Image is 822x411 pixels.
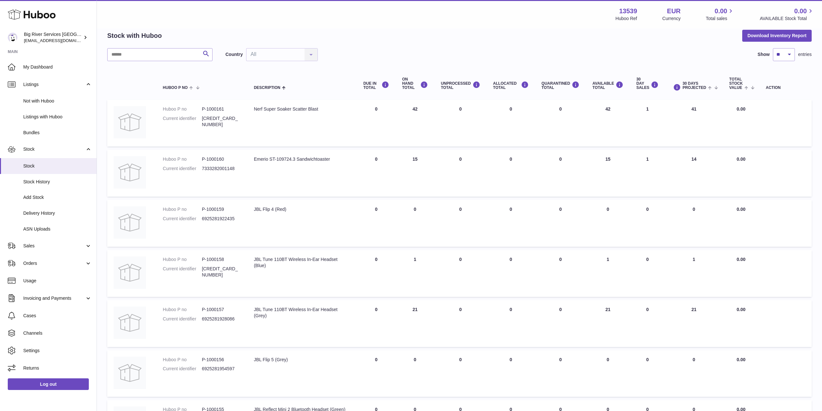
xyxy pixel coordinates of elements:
[202,156,241,162] dd: P-1000160
[487,100,535,146] td: 0
[665,300,723,347] td: 21
[363,81,389,90] div: DUE IN TOTAL
[357,250,396,297] td: 0
[23,226,92,232] span: ASN Uploads
[434,200,487,247] td: 0
[202,357,241,363] dd: P-1000156
[616,16,637,22] div: Huboo Ref
[798,51,812,58] span: entries
[23,348,92,354] span: Settings
[163,357,202,363] dt: Huboo P no
[715,7,727,16] span: 0.00
[114,256,146,289] img: product image
[357,150,396,197] td: 0
[586,300,630,347] td: 21
[396,200,434,247] td: 0
[434,350,487,397] td: 0
[202,307,241,313] dd: P-1000157
[396,300,434,347] td: 21
[402,77,428,90] div: ON HAND Total
[559,106,562,112] span: 0
[586,150,630,197] td: 15
[8,33,17,42] img: de-logistics@bigriverintl.com
[202,216,241,222] dd: 6925281922435
[396,250,434,297] td: 1
[114,156,146,189] img: product image
[542,81,580,90] div: QUARANTINED Total
[23,210,92,216] span: Delivery History
[114,206,146,239] img: product image
[630,350,665,397] td: 0
[23,98,92,104] span: Not with Huboo
[559,207,562,212] span: 0
[737,157,745,162] span: 0.00
[586,200,630,247] td: 0
[357,100,396,146] td: 0
[254,357,350,363] div: JBL Flip 5 (Grey)
[114,357,146,389] img: product image
[202,115,241,128] dd: [CREDIT_CARD_NUMBER]
[163,156,202,162] dt: Huboo P no
[665,100,723,146] td: 41
[23,146,85,152] span: Stock
[23,330,92,336] span: Channels
[619,7,637,16] strong: 13539
[254,307,350,319] div: JBL Tune 110BT Wireless In-Ear Headset (Grey)
[396,100,434,146] td: 42
[23,365,92,371] span: Returns
[737,207,745,212] span: 0.00
[487,150,535,197] td: 0
[760,7,814,22] a: 0.00 AVAILABLE Stock Total
[357,200,396,247] td: 0
[487,250,535,297] td: 0
[706,16,734,22] span: Total sales
[163,316,202,322] dt: Current identifier
[630,250,665,297] td: 0
[163,206,202,212] dt: Huboo P no
[665,200,723,247] td: 0
[559,257,562,262] span: 0
[487,350,535,397] td: 0
[357,350,396,397] td: 0
[682,81,706,90] span: 30 DAYS PROJECTED
[202,256,241,263] dd: P-1000158
[667,7,681,16] strong: EUR
[729,77,743,90] span: Total stock value
[24,38,95,43] span: [EMAIL_ADDRESS][DOMAIN_NAME]
[434,250,487,297] td: 0
[487,200,535,247] td: 0
[396,150,434,197] td: 15
[630,100,665,146] td: 1
[586,250,630,297] td: 1
[630,150,665,197] td: 1
[662,16,681,22] div: Currency
[163,366,202,372] dt: Current identifier
[254,256,350,269] div: JBL Tune 110BT Wireless In-Ear Headset (Blue)
[202,166,241,172] dd: 7333282001148
[434,100,487,146] td: 0
[559,157,562,162] span: 0
[586,100,630,146] td: 42
[396,350,434,397] td: 0
[23,295,85,301] span: Invoicing and Payments
[559,307,562,312] span: 0
[163,106,202,112] dt: Huboo P no
[758,51,770,58] label: Show
[706,7,734,22] a: 0.00 Total sales
[487,300,535,347] td: 0
[23,130,92,136] span: Bundles
[163,256,202,263] dt: Huboo P no
[794,7,807,16] span: 0.00
[114,307,146,339] img: product image
[742,30,812,41] button: Download Inventory Report
[163,166,202,172] dt: Current identifier
[737,307,745,312] span: 0.00
[630,300,665,347] td: 0
[737,357,745,362] span: 0.00
[23,114,92,120] span: Listings with Huboo
[202,206,241,212] dd: P-1000159
[163,266,202,278] dt: Current identifier
[737,106,745,112] span: 0.00
[225,51,243,58] label: Country
[24,31,82,44] div: Big River Services [GEOGRAPHIC_DATA]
